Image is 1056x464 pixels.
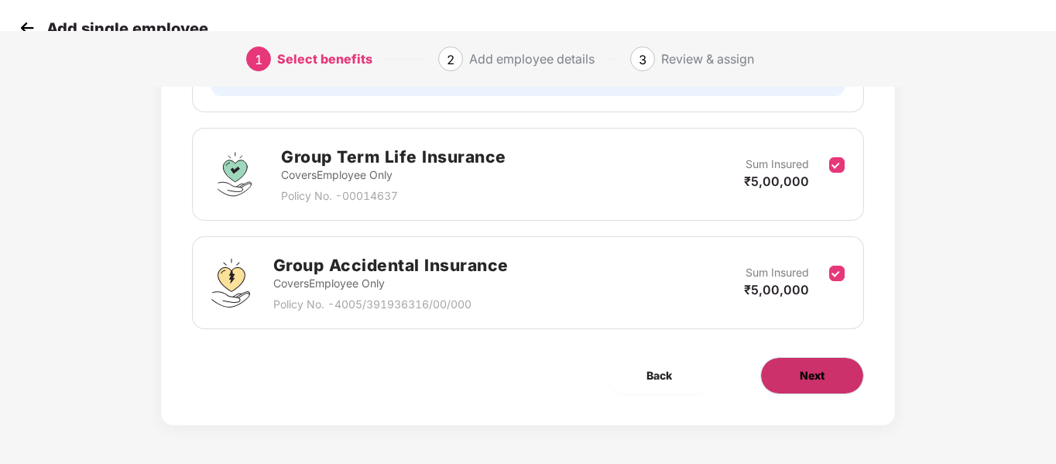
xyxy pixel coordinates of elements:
div: Review & assign [661,46,754,71]
img: svg+xml;base64,PHN2ZyBpZD0iR3JvdXBfVGVybV9MaWZlX0luc3VyYW5jZSIgZGF0YS1uYW1lPSJHcm91cCBUZXJtIExpZm... [211,151,258,198]
button: Back [608,357,711,394]
h2: Group Term Life Insurance [281,144,506,170]
span: 1 [255,52,262,67]
p: Sum Insured [746,264,809,281]
span: 3 [639,52,646,67]
img: svg+xml;base64,PHN2ZyB4bWxucz0iaHR0cDovL3d3dy53My5vcmcvMjAwMC9zdmciIHdpZHRoPSIzMCIgaGVpZ2h0PSIzMC... [15,16,39,40]
span: Back [646,367,672,384]
p: Add single employee [46,19,208,38]
button: Next [760,357,864,394]
span: ₹5,00,000 [744,174,809,189]
img: svg+xml;base64,PHN2ZyB4bWxucz0iaHR0cDovL3d3dy53My5vcmcvMjAwMC9zdmciIHdpZHRoPSI0OS4zMjEiIGhlaWdodD... [211,259,249,308]
p: Covers Employee Only [273,275,509,292]
div: Add employee details [469,46,595,71]
p: Policy No. - 00014637 [281,187,506,205]
span: ₹5,00,000 [744,282,809,297]
div: Select benefits [277,46,372,71]
p: Policy No. - 4005/391936316/00/000 [273,296,509,313]
p: Covers Employee Only [281,167,506,184]
span: Next [800,367,825,384]
p: Sum Insured [746,156,809,173]
span: 2 [447,52,454,67]
h2: Group Accidental Insurance [273,253,509,278]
